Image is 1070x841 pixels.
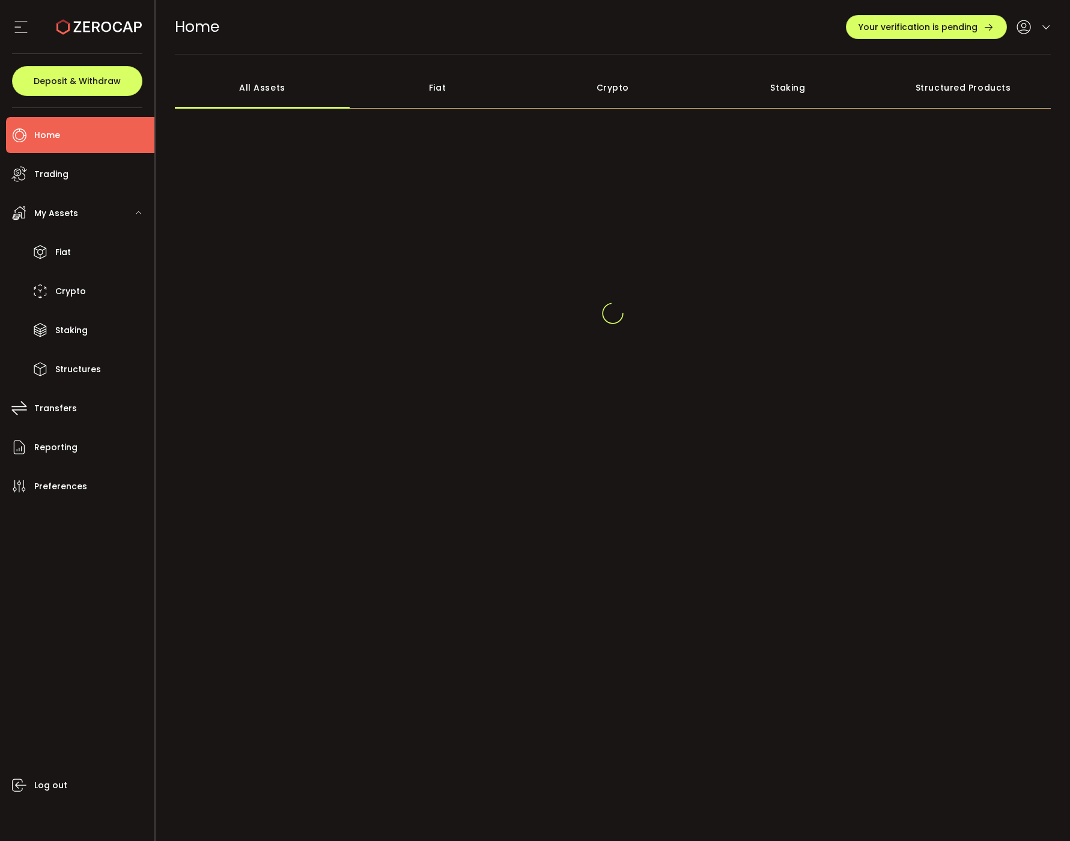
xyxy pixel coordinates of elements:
span: Log out [34,777,67,794]
span: Crypto [55,283,86,300]
span: Structures [55,361,101,378]
span: Fiat [55,244,71,261]
div: Crypto [525,67,701,109]
span: Preferences [34,478,87,495]
div: Structured Products [875,67,1051,109]
span: Staking [55,322,88,339]
span: Trading [34,166,68,183]
span: Home [34,127,60,144]
div: Staking [701,67,876,109]
button: Your verification is pending [846,15,1007,39]
span: Home [175,16,219,37]
span: Transfers [34,400,77,417]
div: All Assets [175,67,350,109]
span: Reporting [34,439,78,456]
span: My Assets [34,205,78,222]
span: Deposit & Withdraw [34,77,121,85]
button: Deposit & Withdraw [12,66,142,96]
div: Fiat [350,67,525,109]
span: Your verification is pending [859,23,977,31]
